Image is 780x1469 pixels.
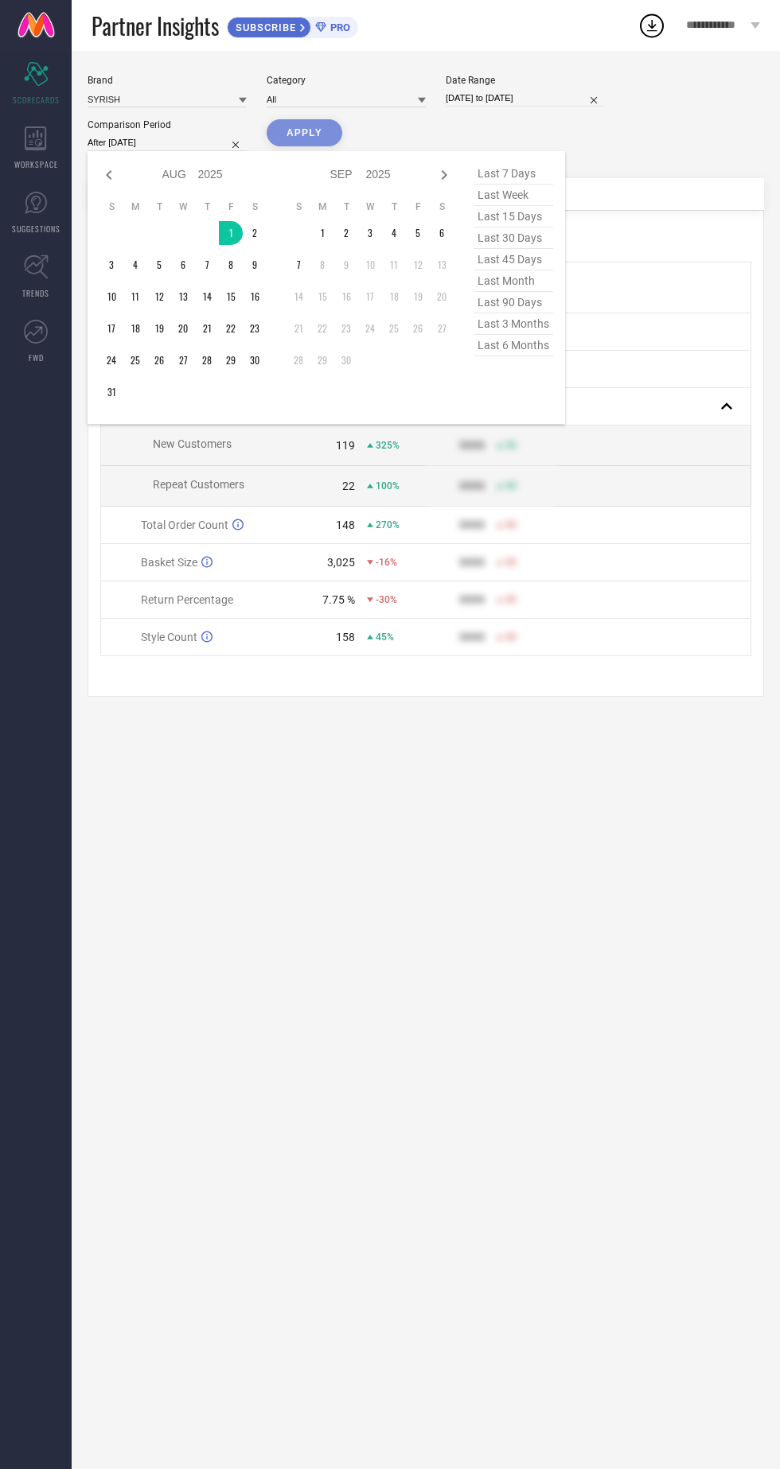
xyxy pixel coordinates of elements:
span: TRENDS [22,287,49,299]
div: Open download list [638,11,666,40]
span: Repeat Customers [153,478,244,491]
th: Monday [310,200,334,213]
td: Wed Aug 20 2025 [171,317,195,340]
span: 50 [505,519,517,530]
span: 325% [376,440,400,451]
span: 45% [376,632,394,643]
th: Sunday [99,200,123,213]
div: Comparison Period [88,119,247,130]
th: Tuesday [147,200,171,213]
td: Mon Aug 25 2025 [123,348,147,372]
span: New Customers [153,437,232,450]
td: Mon Aug 11 2025 [123,285,147,309]
span: Total Order Count [141,519,228,531]
td: Tue Aug 19 2025 [147,317,171,340]
span: 50 [505,440,517,451]
td: Fri Aug 29 2025 [219,348,243,372]
div: Brand [88,75,247,86]
td: Mon Sep 29 2025 [310,348,334,372]
div: Next month [435,165,454,185]
th: Sunday [287,200,310,213]
span: 270% [376,519,400,530]
span: Return Percentage [141,593,233,606]
td: Thu Sep 18 2025 [382,285,406,309]
span: SUGGESTIONS [12,223,60,235]
td: Thu Aug 07 2025 [195,253,219,277]
span: last 6 months [474,335,553,356]
span: last 90 days [474,292,553,313]
div: 9999 [459,439,485,452]
td: Fri Sep 26 2025 [406,317,430,340]
th: Saturday [430,200,454,213]
td: Sun Sep 28 2025 [287,348,310,372]
td: Tue Sep 30 2025 [334,348,358,372]
span: 50 [505,594,517,605]
span: SCORECARDS [13,94,60,106]
th: Friday [406,200,430,213]
td: Tue Sep 09 2025 [334,253,358,277]
span: -30% [376,594,397,605]
td: Thu Sep 04 2025 [382,221,406,245]
td: Sat Aug 09 2025 [243,253,267,277]
td: Sat Aug 16 2025 [243,285,267,309]
div: 119 [336,439,355,452]
div: 158 [336,631,355,643]
td: Mon Aug 04 2025 [123,253,147,277]
span: last 45 days [474,249,553,270]
th: Tuesday [334,200,358,213]
td: Tue Sep 16 2025 [334,285,358,309]
div: 9999 [459,631,485,643]
div: 9999 [459,519,485,531]
span: WORKSPACE [14,158,58,170]
th: Monday [123,200,147,213]
span: 50 [505,557,517,568]
span: last 15 days [474,206,553,227]
td: Tue Aug 26 2025 [147,348,171,372]
span: SUBSCRIBE [228,21,300,33]
td: Mon Sep 08 2025 [310,253,334,277]
span: Partner Insights [92,10,219,42]
td: Sun Sep 07 2025 [287,253,310,277]
td: Sun Aug 24 2025 [99,348,123,372]
td: Sun Aug 10 2025 [99,285,123,309]
td: Wed Sep 24 2025 [358,317,382,340]
th: Thursday [382,200,406,213]
td: Fri Aug 08 2025 [219,253,243,277]
td: Sat Aug 23 2025 [243,317,267,340]
td: Fri Sep 19 2025 [406,285,430,309]
div: 9999 [459,480,485,492]
th: Wednesday [358,200,382,213]
th: Friday [219,200,243,213]
div: 22 [342,480,355,492]
span: last 30 days [474,227,553,249]
th: Thursday [195,200,219,213]
span: FWD [29,352,44,363]
td: Wed Sep 17 2025 [358,285,382,309]
td: Sat Aug 30 2025 [243,348,267,372]
td: Fri Aug 01 2025 [219,221,243,245]
td: Fri Aug 22 2025 [219,317,243,340]
span: 50 [505,480,517,492]
td: Fri Sep 05 2025 [406,221,430,245]
td: Tue Sep 02 2025 [334,221,358,245]
td: Sat Sep 20 2025 [430,285,454,309]
div: Date Range [446,75,605,86]
td: Wed Sep 03 2025 [358,221,382,245]
span: 50 [505,632,517,643]
td: Wed Aug 06 2025 [171,253,195,277]
div: 148 [336,519,355,531]
td: Sat Sep 27 2025 [430,317,454,340]
td: Tue Sep 23 2025 [334,317,358,340]
td: Wed Sep 10 2025 [358,253,382,277]
td: Fri Sep 12 2025 [406,253,430,277]
td: Sun Aug 03 2025 [99,253,123,277]
td: Mon Sep 15 2025 [310,285,334,309]
input: Select comparison period [88,134,247,151]
td: Tue Aug 12 2025 [147,285,171,309]
td: Fri Aug 15 2025 [219,285,243,309]
div: 9999 [459,556,485,569]
td: Sun Aug 17 2025 [99,317,123,340]
span: last week [474,185,553,206]
td: Sat Sep 13 2025 [430,253,454,277]
span: last 7 days [474,163,553,185]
